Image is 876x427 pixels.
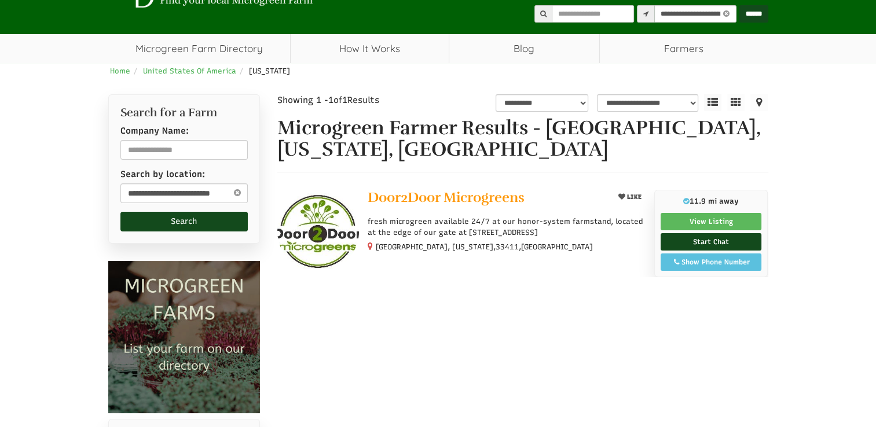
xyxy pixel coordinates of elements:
[291,34,449,63] a: How It Works
[661,213,762,230] a: View Listing
[120,125,189,137] label: Company Name:
[368,216,645,237] p: fresh microgreen available 24/7 at our honor-system farmstand, located at the edge of our gate at...
[376,242,593,251] small: [GEOGRAPHIC_DATA], [US_STATE], ,
[600,34,768,63] span: Farmers
[277,94,441,106] div: Showing 1 - of Results
[661,196,762,207] p: 11.9 mi away
[667,257,756,267] div: Show Phone Number
[120,106,248,119] h2: Search for a Farm
[249,67,290,75] span: [US_STATE]
[143,67,236,75] a: United States Of America
[496,242,519,252] span: 33411
[120,168,205,181] label: Search by location:
[328,95,333,105] span: 1
[342,95,347,105] span: 1
[625,193,642,201] span: LIKE
[521,242,593,252] span: [GEOGRAPHIC_DATA]
[661,233,762,251] a: Start Chat
[108,34,291,63] a: Microgreen Farm Directory
[449,34,599,63] a: Blog
[368,190,604,208] a: Door2Door Microgreens
[597,94,698,112] select: sortbox-1
[614,190,646,204] button: LIKE
[277,117,768,161] h1: Microgreen Farmer Results - [GEOGRAPHIC_DATA], [US_STATE], [GEOGRAPHIC_DATA]
[277,190,359,271] img: Door2Door Microgreens
[110,67,130,75] a: Home
[108,261,261,413] img: Microgreen Farms list your microgreen farm today
[496,94,588,112] select: overall_rating_filter-1
[120,212,248,231] button: Search
[368,189,525,206] span: Door2Door Microgreens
